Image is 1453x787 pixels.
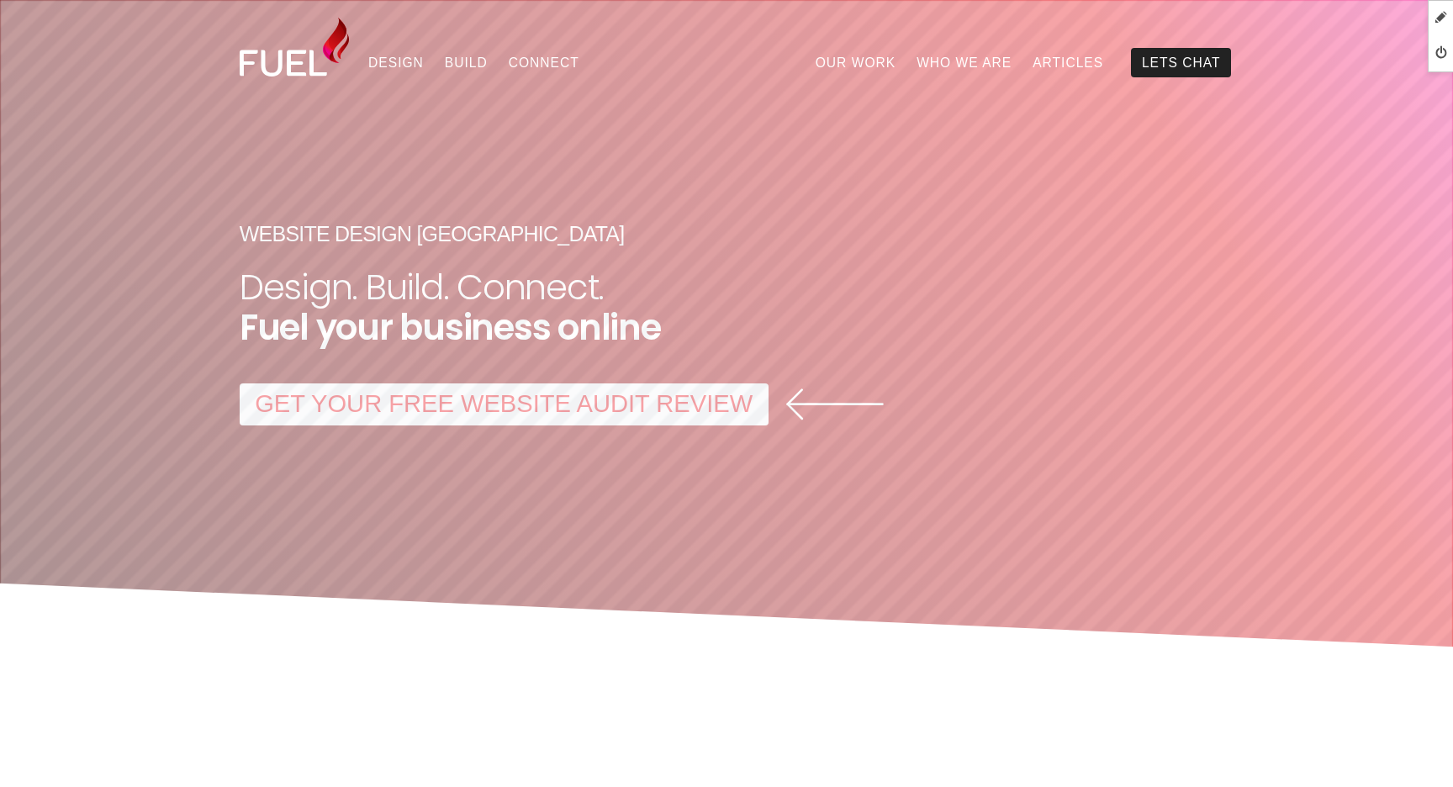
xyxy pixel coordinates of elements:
[1022,48,1114,77] a: Articles
[240,18,349,77] img: Fuel Design Ltd - Website design and development company in North Shore, Auckland
[805,48,906,77] a: Our Work
[358,48,435,77] a: Design
[498,48,589,77] a: Connect
[434,48,498,77] a: Build
[1131,48,1231,77] a: Lets Chat
[906,48,1022,77] a: Who We Are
